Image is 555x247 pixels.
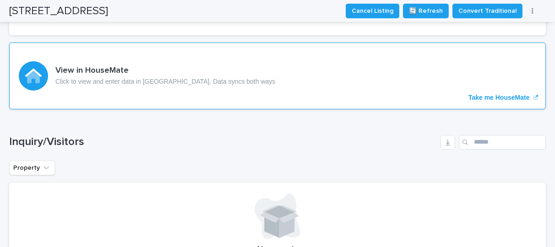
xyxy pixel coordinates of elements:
[403,4,449,18] button: 🔄 Refresh
[55,66,275,76] h3: View in HouseMate
[459,135,546,150] input: Search
[9,161,55,175] button: Property
[458,6,517,16] span: Convert Traditional
[9,43,546,109] a: Take me HouseMate
[55,78,275,86] p: Click to view and enter data in [GEOGRAPHIC_DATA]. Data syncs both ways
[9,135,437,149] h1: Inquiry/Visitors
[352,6,393,16] span: Cancel Listing
[409,6,443,16] span: 🔄 Refresh
[346,4,399,18] button: Cancel Listing
[9,5,108,18] h2: [STREET_ADDRESS]
[452,4,522,18] button: Convert Traditional
[468,94,530,102] p: Take me HouseMate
